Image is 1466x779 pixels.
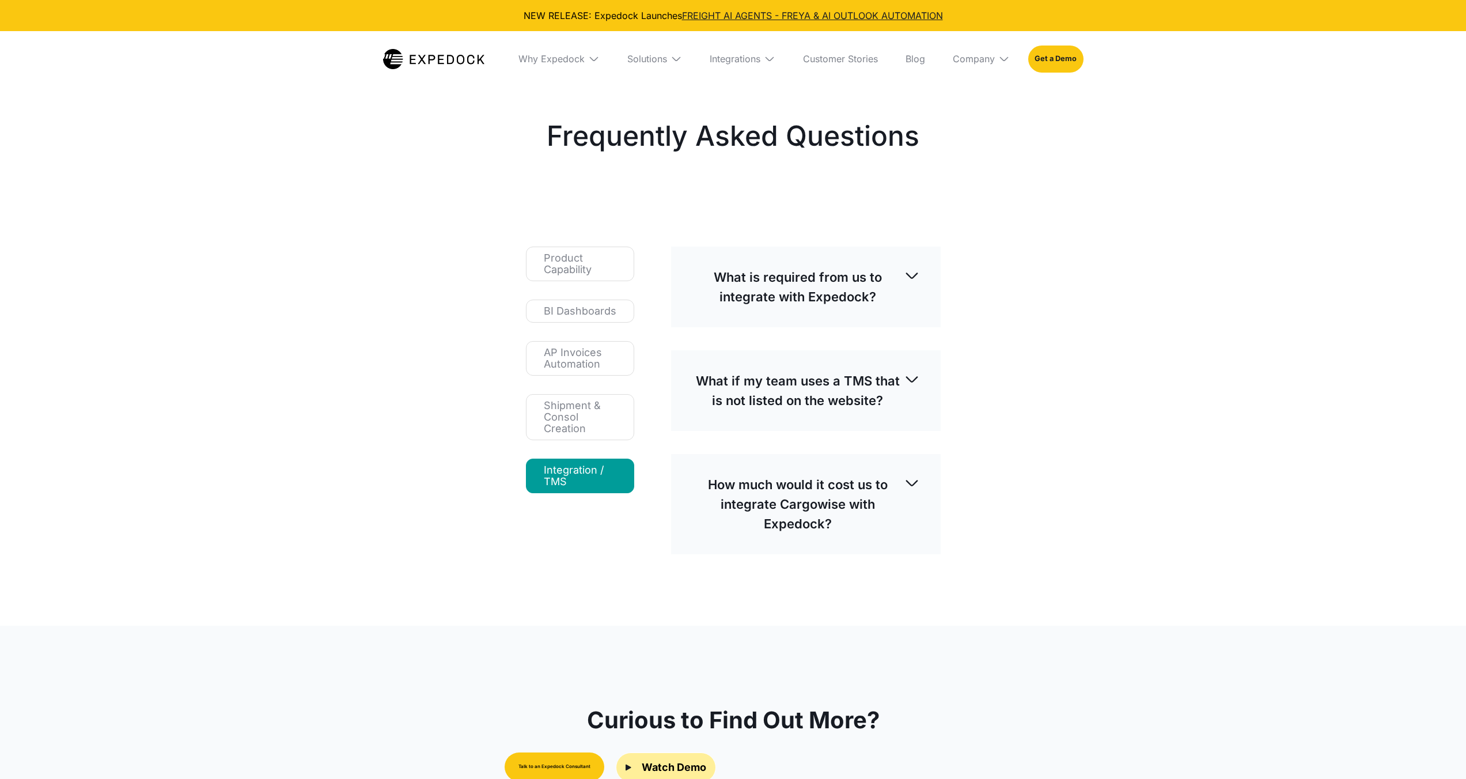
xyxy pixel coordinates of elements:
div: BI Dashboards [544,305,616,317]
p: How much would it cost us to integrate Cargowise with Expedock? [692,475,904,534]
a: Blog [896,31,934,86]
div: Company [953,53,995,65]
a: FREIGHT AI AGENTS - FREYA & AI OUTLOOK AUTOMATION [682,10,943,21]
div: Watch Demo [642,760,706,775]
p: What is required from us to integrate with Expedock? [692,267,904,307]
a: Get a Demo [1028,46,1083,72]
p: What if my team uses a TMS that is not listed on the website? [692,371,904,410]
div: Why Expedock [518,53,585,65]
h2: Curious to Find Out More? [587,706,880,734]
a: Customer Stories [794,31,887,86]
div: AP Invoices Automation [544,347,616,370]
div: Integrations [710,53,760,65]
div: Shipment & Consol Creation [544,400,616,434]
div: Solutions [627,53,667,65]
div: Product Capability [544,252,616,275]
div: Integration / TMS [544,464,616,487]
h2: Frequently Asked Questions [547,118,919,154]
div: NEW RELEASE: Expedock Launches [9,9,1457,22]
